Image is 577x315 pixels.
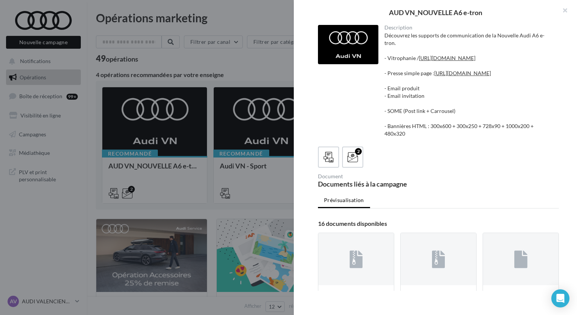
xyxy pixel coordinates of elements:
[384,25,553,30] div: Description
[318,174,435,179] div: Document
[384,32,553,137] div: Découvrez les supports de communication de la Nouvelle Audi A6 e-tron. - Vitrophanie / - Presse s...
[434,70,491,76] a: [URL][DOMAIN_NAME]
[318,221,559,227] div: 16 documents disponibles
[419,55,475,61] a: [URL][DOMAIN_NAME]
[355,148,362,155] div: 2
[306,9,565,16] div: AUD VN_NOUVELLE A6 e-tron
[318,181,435,187] div: Documents liés à la campagne
[551,289,569,307] div: Open Intercom Messenger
